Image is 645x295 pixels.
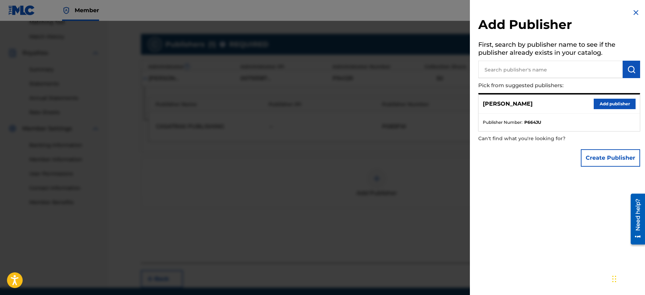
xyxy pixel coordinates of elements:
[8,5,35,15] img: MLC Logo
[75,6,99,14] span: Member
[610,262,645,295] iframe: Chat Widget
[478,131,600,146] p: Can't find what you're looking for?
[62,6,70,15] img: Top Rightsholder
[581,149,640,167] button: Create Publisher
[483,100,533,108] p: [PERSON_NAME]
[478,39,640,61] h5: First, search by publisher name to see if the publisher already exists in your catalog.
[625,191,645,247] iframe: Resource Center
[627,65,636,74] img: Search Works
[478,61,623,78] input: Search publisher's name
[594,99,636,109] button: Add publisher
[478,78,600,93] p: Pick from suggested publishers:
[478,17,640,35] h2: Add Publisher
[612,268,616,289] div: Drag
[483,119,523,126] span: Publisher Number :
[524,119,541,126] strong: P664JU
